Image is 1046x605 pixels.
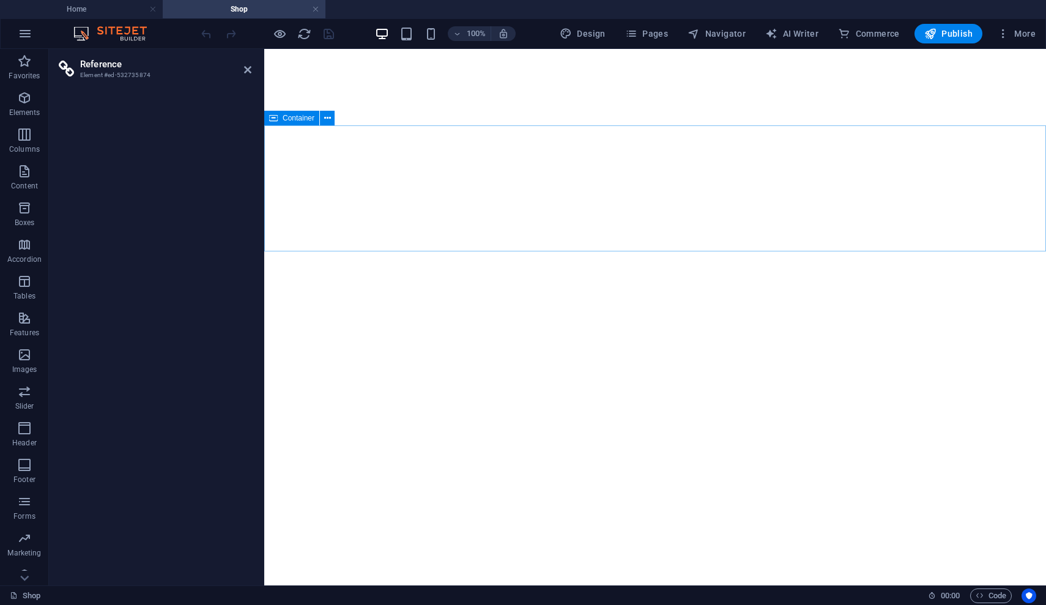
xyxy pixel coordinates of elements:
[555,24,610,43] div: Design (Ctrl+Alt+Y)
[70,26,162,41] img: Editor Logo
[949,591,951,600] span: :
[13,511,35,521] p: Forms
[10,328,39,338] p: Features
[560,28,606,40] span: Design
[11,181,38,191] p: Content
[620,24,673,43] button: Pages
[555,24,610,43] button: Design
[80,70,227,81] h3: Element #ed-532735874
[914,24,982,43] button: Publish
[283,114,314,122] span: Container
[976,588,1006,603] span: Code
[9,108,40,117] p: Elements
[924,28,973,40] span: Publish
[997,28,1036,40] span: More
[625,28,668,40] span: Pages
[7,254,42,264] p: Accordion
[12,438,37,448] p: Header
[15,218,35,228] p: Boxes
[12,365,37,374] p: Images
[15,401,34,411] p: Slider
[765,28,818,40] span: AI Writer
[297,26,311,41] button: reload
[760,24,823,43] button: AI Writer
[7,548,41,558] p: Marketing
[80,59,251,70] h2: Reference
[1022,588,1036,603] button: Usercentrics
[10,588,40,603] a: Click to cancel selection. Double-click to open Pages
[992,24,1040,43] button: More
[448,26,491,41] button: 100%
[13,291,35,301] p: Tables
[9,71,40,81] p: Favorites
[498,28,509,39] i: On resize automatically adjust zoom level to fit chosen device.
[9,144,40,154] p: Columns
[838,28,900,40] span: Commerce
[297,27,311,41] i: Reload page
[928,588,960,603] h6: Session time
[970,588,1012,603] button: Code
[833,24,905,43] button: Commerce
[13,475,35,484] p: Footer
[941,588,960,603] span: 00 00
[163,2,325,16] h4: Shop
[683,24,751,43] button: Navigator
[466,26,486,41] h6: 100%
[688,28,746,40] span: Navigator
